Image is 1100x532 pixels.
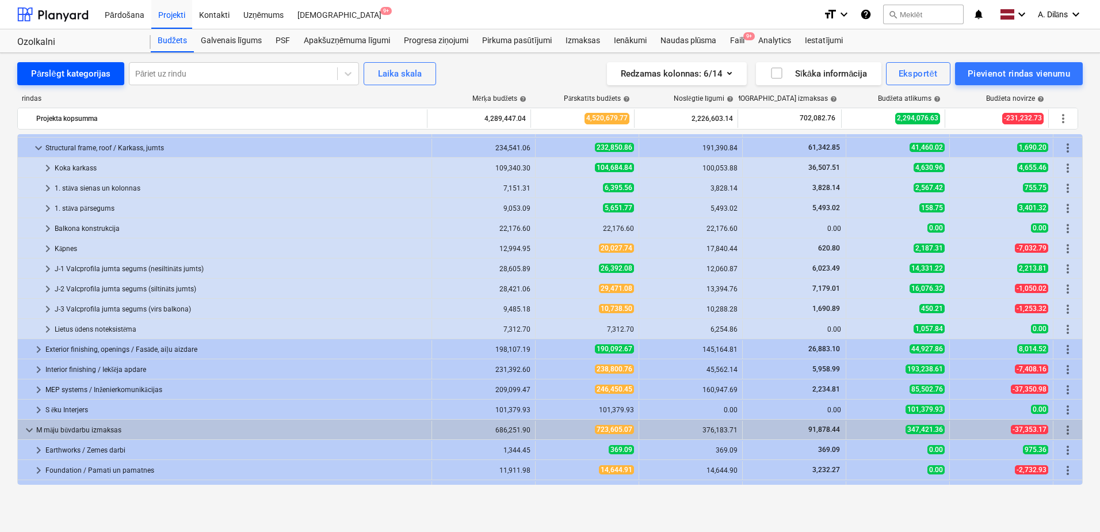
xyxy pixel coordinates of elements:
div: 101,379.93 [540,406,634,414]
a: Izmaksas [559,29,607,52]
i: keyboard_arrow_down [837,7,851,21]
div: Structural frame, roof / Karkass, jumts [45,139,427,157]
span: A. Dilāns [1038,10,1068,20]
div: Eksportēt [899,66,938,81]
div: 5,493.02 [644,204,738,212]
span: Vairāk darbību [1061,302,1075,316]
span: Vairāk darbību [1061,141,1075,155]
span: 29,471.08 [599,284,634,293]
span: keyboard_arrow_right [32,383,45,397]
span: keyboard_arrow_right [41,222,55,235]
span: 369.09 [609,445,634,454]
div: Pārslēgt kategorijas [31,66,110,81]
div: 101,379.93 [437,406,530,414]
span: 1,057.84 [914,324,945,333]
span: Vairāk darbību [1061,403,1075,417]
span: 702,082.76 [799,113,837,123]
span: 238,800.76 [595,364,634,374]
div: 0.00 [644,406,738,414]
div: Budžeta novirze [986,94,1044,103]
span: keyboard_arrow_right [32,443,45,457]
div: 376,183.71 [644,426,738,434]
span: 9+ [380,7,392,15]
div: Apakšuzņēmuma līgumi [297,29,397,52]
div: 0.00 [747,325,841,333]
span: 36,507.51 [807,164,841,172]
div: J-2 Valcprofila jumta segums (siltināts jumts) [55,280,427,298]
div: Galvenais līgums [194,29,269,52]
div: Ozolkalni [17,36,137,48]
div: Noslēgtie līgumi [674,94,734,103]
span: 5,958.99 [811,365,841,373]
span: keyboard_arrow_right [41,242,55,256]
div: 6,254.86 [644,325,738,333]
span: 0.00 [1031,324,1048,333]
span: 104,684.84 [595,163,634,172]
div: 369.09 [644,446,738,454]
div: MEP systems / Inženierkomunikācijas [45,381,427,399]
div: PSF [269,29,297,52]
span: 2,187.31 [914,244,945,253]
a: Faili9+ [723,29,751,52]
i: keyboard_arrow_down [1069,7,1083,21]
div: Laika skala [378,66,422,81]
span: 26,883.10 [807,345,841,353]
i: Zināšanu pamats [860,7,872,21]
span: keyboard_arrow_right [32,343,45,356]
span: Vairāk darbību [1061,282,1075,296]
button: Pārslēgt kategorijas [17,62,124,85]
button: Redzamas kolonnas:6/14 [607,62,747,85]
div: J-3 Valcprofila jumta segums (virs balkona) [55,300,427,318]
div: rindas [17,94,428,103]
a: Iestatījumi [798,29,850,52]
span: keyboard_arrow_right [41,202,55,215]
div: S ēku Interjers [45,401,427,419]
div: 100,053.88 [644,164,738,172]
button: Eksportēt [886,62,950,85]
span: 6,023.49 [811,264,841,272]
div: 686,251.90 [437,426,530,434]
span: 26,392.08 [599,264,634,273]
span: -37,350.98 [1011,385,1048,394]
span: keyboard_arrow_right [32,463,45,477]
span: -7,408.16 [1015,364,1048,374]
span: keyboard_arrow_down [22,423,36,437]
span: 5,651.77 [603,203,634,212]
span: 61,342.85 [807,143,841,151]
span: 2,294,076.63 [895,113,940,124]
div: Pievienot rindas vienumu [968,66,1070,81]
div: Analytics [751,29,798,52]
a: Pirkuma pasūtījumi [475,29,559,52]
div: Pārskatīts budžets [564,94,630,103]
div: Redzamas kolonnas : 6/14 [621,66,733,81]
span: 369.09 [817,446,841,454]
div: 1,344.45 [437,446,530,454]
span: Vairāk darbību [1061,423,1075,437]
div: 109,340.30 [437,164,530,172]
span: keyboard_arrow_right [41,181,55,195]
span: 10,738.50 [599,304,634,313]
span: help [517,96,526,102]
span: 246,450.45 [595,385,634,394]
span: 3,401.32 [1017,203,1048,212]
span: 41,460.02 [910,143,945,152]
span: Vairāk darbību [1061,343,1075,356]
div: Earthworks / Zemes darbi [45,441,427,459]
div: 9,485.18 [437,305,530,313]
span: 0.00 [927,465,945,474]
span: 190,092.67 [595,344,634,354]
iframe: Chat Widget [1042,477,1100,532]
span: 44,927.86 [910,344,945,354]
div: 28,605.89 [437,265,530,273]
a: Budžets [151,29,194,52]
div: 9,053.09 [437,204,530,212]
div: 17,840.44 [644,245,738,253]
span: 620.80 [817,244,841,252]
div: 1. stāva sienas un kolonnas [55,179,427,197]
div: Lietus ūdens noteksistēma [55,320,427,339]
span: 193,238.61 [906,364,945,374]
span: -1,050.02 [1015,284,1048,293]
span: 16,076.32 [910,284,945,293]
